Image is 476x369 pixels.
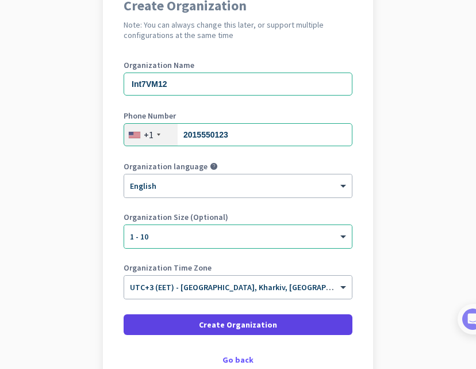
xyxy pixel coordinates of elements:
[124,20,352,40] h2: Note: You can always change this later, or support multiple configurations at the same time
[124,73,352,96] input: What is the name of your organization?
[124,112,352,120] label: Phone Number
[124,162,208,170] label: Organization language
[124,123,352,146] input: 201-555-0123
[124,356,352,364] div: Go back
[210,162,218,170] i: help
[124,213,352,221] label: Organization Size (Optional)
[124,61,352,69] label: Organization Name
[124,314,352,335] button: Create Organization
[124,264,352,272] label: Organization Time Zone
[199,319,277,330] span: Create Organization
[144,129,153,140] div: +1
